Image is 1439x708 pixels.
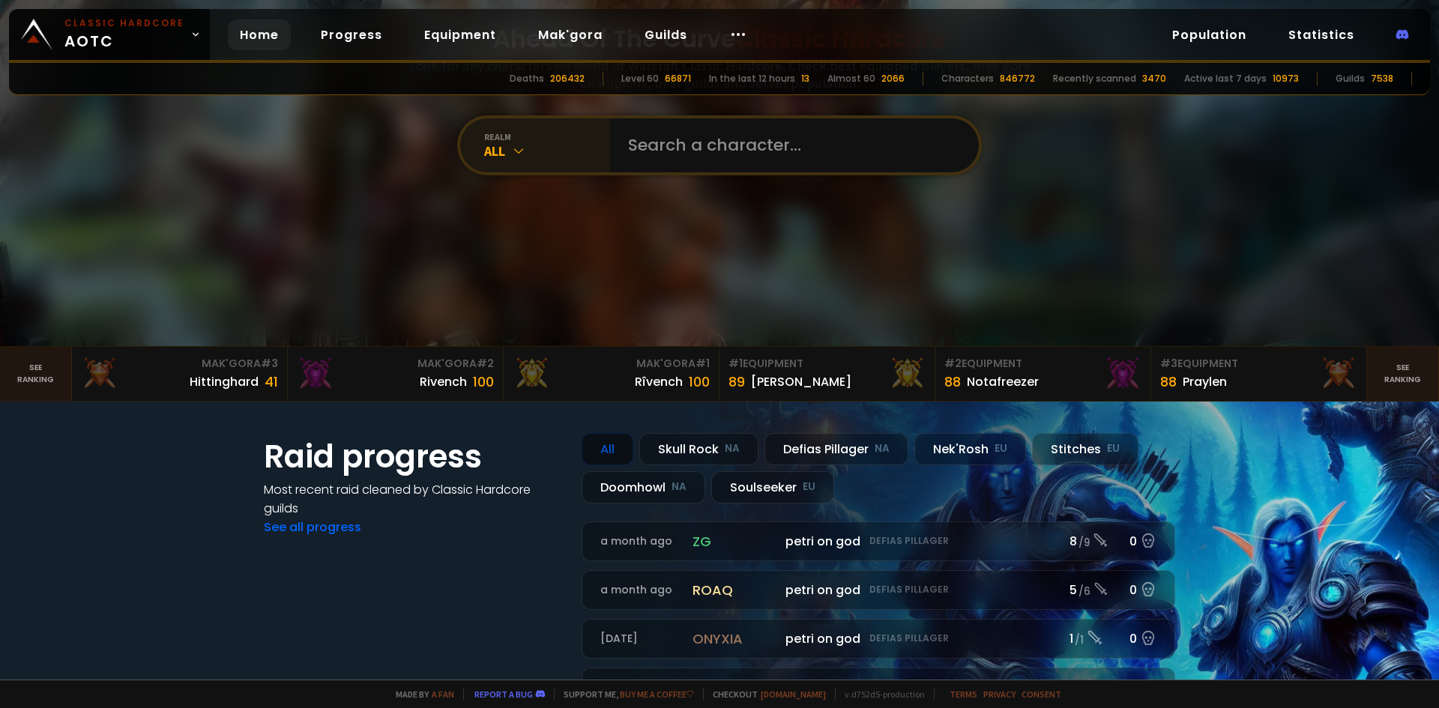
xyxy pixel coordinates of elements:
[513,356,710,372] div: Mak'Gora
[620,689,694,700] a: Buy me a coffee
[803,479,815,494] small: EU
[827,72,875,85] div: Almost 60
[1336,72,1365,85] div: Guilds
[1022,689,1061,700] a: Consent
[995,441,1007,456] small: EU
[761,689,826,700] a: [DOMAIN_NAME]
[1160,19,1258,50] a: Population
[639,433,758,465] div: Skull Rock
[835,689,925,700] span: v. d752d5 - production
[504,347,719,401] a: Mak'Gora#1Rîvench100
[751,372,851,391] div: [PERSON_NAME]
[582,471,705,503] div: Doomhowl
[582,668,1175,707] a: [DATE]onyxiaDont Be WeirdDefias Pillager1 /10
[665,72,691,85] div: 66871
[801,72,809,85] div: 13
[950,689,977,700] a: Terms
[582,619,1175,659] a: [DATE]onyxiapetri on godDefias Pillager1 /10
[228,19,291,50] a: Home
[1183,372,1227,391] div: Praylen
[582,570,1175,610] a: a month agoroaqpetri on godDefias Pillager5 /60
[81,356,278,372] div: Mak'Gora
[983,689,1016,700] a: Privacy
[582,433,633,465] div: All
[1151,347,1367,401] a: #3Equipment88Praylen
[484,142,610,160] div: All
[288,347,504,401] a: Mak'Gora#2Rivench100
[297,356,494,372] div: Mak'Gora
[265,372,278,392] div: 41
[1053,72,1136,85] div: Recently scanned
[309,19,394,50] a: Progress
[672,479,687,494] small: NA
[432,689,454,700] a: a fan
[1032,433,1138,465] div: Stitches
[1107,441,1120,456] small: EU
[944,356,1141,372] div: Equipment
[725,441,740,456] small: NA
[554,689,694,700] span: Support me,
[1160,372,1177,392] div: 88
[719,347,935,401] a: #1Equipment89[PERSON_NAME]
[261,356,278,371] span: # 3
[621,72,659,85] div: Level 60
[875,441,890,456] small: NA
[1142,72,1166,85] div: 3470
[264,480,564,518] h4: Most recent raid cleaned by Classic Hardcore guilds
[1160,356,1177,371] span: # 3
[473,372,494,392] div: 100
[633,19,699,50] a: Guilds
[935,347,1151,401] a: #2Equipment88Notafreezer
[881,72,905,85] div: 2066
[689,372,710,392] div: 100
[264,433,564,480] h1: Raid progress
[526,19,615,50] a: Mak'gora
[64,16,184,30] small: Classic Hardcore
[711,471,834,503] div: Soulseeker
[728,356,743,371] span: # 1
[619,118,961,172] input: Search a character...
[550,72,585,85] div: 206432
[412,19,508,50] a: Equipment
[582,521,1175,561] a: a month agozgpetri on godDefias Pillager8 /90
[941,72,994,85] div: Characters
[510,72,544,85] div: Deaths
[1000,72,1035,85] div: 846772
[967,372,1039,391] div: Notafreezer
[1273,72,1299,85] div: 10973
[477,356,494,371] span: # 2
[190,372,259,391] div: Hittinghard
[914,433,1026,465] div: Nek'Rosh
[9,9,210,60] a: Classic HardcoreAOTC
[72,347,288,401] a: Mak'Gora#3Hittinghard41
[944,372,961,392] div: 88
[944,356,962,371] span: # 2
[1276,19,1366,50] a: Statistics
[387,689,454,700] span: Made by
[264,518,361,536] a: See all progress
[64,16,184,52] span: AOTC
[484,131,610,142] div: realm
[1367,347,1439,401] a: Seeranking
[1160,356,1357,372] div: Equipment
[728,372,745,392] div: 89
[764,433,908,465] div: Defias Pillager
[728,356,926,372] div: Equipment
[1184,72,1267,85] div: Active last 7 days
[696,356,710,371] span: # 1
[709,72,795,85] div: In the last 12 hours
[635,372,683,391] div: Rîvench
[474,689,533,700] a: Report a bug
[1371,72,1393,85] div: 7538
[420,372,467,391] div: Rivench
[703,689,826,700] span: Checkout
